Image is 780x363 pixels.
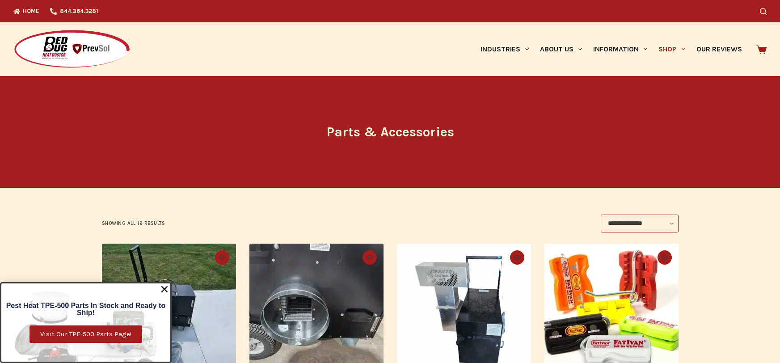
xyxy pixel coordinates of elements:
[691,22,747,76] a: Our Reviews
[30,325,142,343] a: Visit Our TPE-500 Parts Page!
[534,22,587,76] a: About Us
[510,250,524,265] button: Quick view toggle
[653,22,691,76] a: Shop
[160,285,169,294] a: Close
[475,22,534,76] a: Industries
[6,302,166,317] h6: Pest Heat TPE-500 Parts In Stock and Ready to Ship!
[102,219,165,228] p: Showing all 12 results
[601,215,679,232] select: Shop order
[588,22,653,76] a: Information
[40,331,131,338] span: Visit Our TPE-500 Parts Page!
[13,30,131,69] img: Prevsol/Bed Bug Heat Doctor
[760,8,767,15] button: Search
[215,250,229,265] button: Quick view toggle
[223,122,558,142] h1: Parts & Accessories
[658,250,672,265] button: Quick view toggle
[475,22,747,76] nav: Primary
[363,250,377,265] button: Quick view toggle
